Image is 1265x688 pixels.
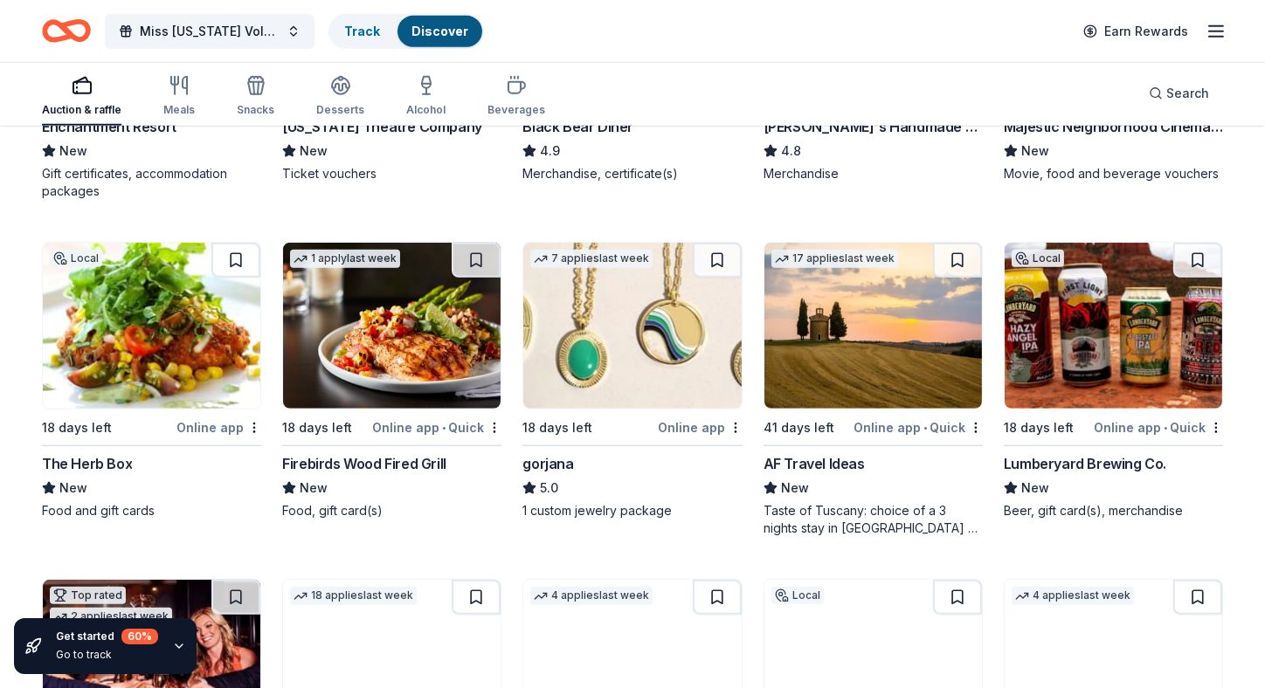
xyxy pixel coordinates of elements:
button: Meals [163,68,195,126]
div: Online app [658,416,743,438]
span: New [781,478,809,499]
a: Earn Rewards [1073,16,1199,47]
span: New [300,141,328,162]
div: Lumberyard Brewing Co. [1004,453,1166,474]
div: Local [1012,250,1064,267]
div: 1 custom jewelry package [522,502,742,519]
a: Track [344,24,380,38]
button: Search [1135,76,1223,111]
button: Auction & raffle [42,68,121,126]
span: • [923,421,927,435]
span: • [1164,421,1167,435]
span: New [300,478,328,499]
div: Majestic Neighborhood Cinema Grill [1004,116,1223,137]
div: Movie, food and beverage vouchers [1004,165,1223,182]
div: 18 days left [282,417,352,438]
a: Image for Lumberyard Brewing Co.Local18 days leftOnline app•QuickLumberyard Brewing Co.NewBeer, g... [1004,242,1223,519]
div: gorjana [522,453,573,474]
a: Image for gorjana7 applieslast week18 days leftOnline appgorjana5.01 custom jewelry package [522,242,742,519]
a: Image for AF Travel Ideas17 applieslast week41 days leftOnline app•QuickAF Travel IdeasNewTaste o... [764,242,983,537]
div: Online app Quick [372,416,501,438]
button: Beverages [487,68,545,126]
div: Black Bear Diner [522,116,633,137]
div: Food, gift card(s) [282,502,501,519]
div: 41 days left [764,417,834,438]
button: Alcohol [406,68,446,126]
div: 18 days left [522,417,592,438]
span: 4.9 [540,141,560,162]
a: Home [42,10,91,52]
div: 7 applies last week [530,250,653,268]
div: Local [50,250,102,267]
span: New [59,141,87,162]
div: Auction & raffle [42,103,121,117]
div: 17 applies last week [771,250,898,268]
span: 4.8 [781,141,801,162]
div: 4 applies last week [1012,587,1134,605]
div: 4 applies last week [530,587,653,605]
a: Discover [411,24,468,38]
div: Taste of Tuscany: choice of a 3 nights stay in [GEOGRAPHIC_DATA] or a 5 night stay in [GEOGRAPHIC... [764,502,983,537]
span: 5.0 [540,478,558,499]
img: Image for gorjana [523,243,741,409]
div: Meals [163,103,195,117]
div: 18 days left [42,417,112,438]
div: Local [771,587,824,604]
div: Online app [176,416,261,438]
a: Image for The Herb BoxLocal18 days leftOnline appThe Herb BoxNewFood and gift cards [42,242,261,519]
div: Online app Quick [854,416,983,438]
div: Beverages [487,103,545,117]
div: Ticket vouchers [282,165,501,182]
span: New [1021,141,1049,162]
div: 60 % [121,629,158,644]
div: Merchandise, certificate(s) [522,165,742,182]
div: Alcohol [406,103,446,117]
a: Image for Firebirds Wood Fired Grill1 applylast week18 days leftOnline app•QuickFirebirds Wood Fi... [282,242,501,519]
div: Online app Quick [1094,416,1223,438]
span: New [1021,478,1049,499]
button: Desserts [316,68,364,126]
div: Get started [56,629,158,644]
div: Food and gift cards [42,502,261,519]
span: Search [1166,83,1209,104]
div: Go to track [56,648,158,662]
img: Image for Firebirds Wood Fired Grill [283,243,501,409]
div: 18 days left [1004,417,1074,438]
img: Image for AF Travel Ideas [764,243,982,409]
div: The Herb Box [42,453,132,474]
div: 18 applies last week [290,587,417,605]
div: Desserts [316,103,364,117]
div: Gift certificates, accommodation packages [42,165,261,200]
button: Miss [US_STATE] Volunteer Pageant [105,14,315,49]
div: 1 apply last week [290,250,400,268]
img: Image for Lumberyard Brewing Co. [1005,243,1222,409]
div: Firebirds Wood Fired Grill [282,453,446,474]
div: Beer, gift card(s), merchandise [1004,502,1223,519]
div: Snacks [237,103,274,117]
div: [US_STATE] Theatre Company [282,116,482,137]
img: Image for The Herb Box [43,243,260,409]
div: Merchandise [764,165,983,182]
button: Snacks [237,68,274,126]
span: New [59,478,87,499]
span: • [442,421,446,435]
span: Miss [US_STATE] Volunteer Pageant [140,21,280,42]
button: TrackDiscover [328,14,484,49]
div: AF Travel Ideas [764,453,865,474]
div: Top rated [50,587,126,604]
div: Enchantment Resort [42,116,176,137]
div: [PERSON_NAME]'s Handmade Vodka [764,116,983,137]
